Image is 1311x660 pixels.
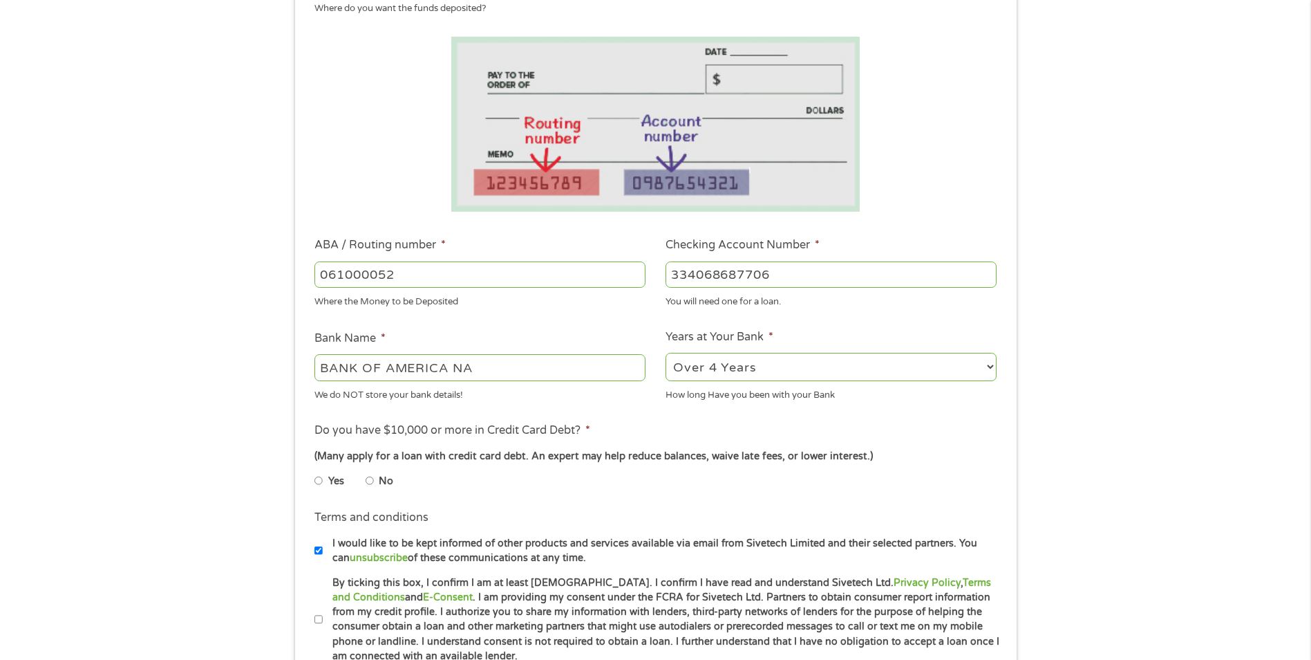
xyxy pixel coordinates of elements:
img: Routing number location [451,37,860,212]
div: Where do you want the funds deposited? [314,2,986,16]
input: 263177916 [314,262,645,288]
div: How long Have you been with your Bank [666,383,997,402]
a: Privacy Policy [894,577,961,589]
a: E-Consent [423,592,473,603]
div: We do NOT store your bank details! [314,383,645,402]
div: Where the Money to be Deposited [314,291,645,309]
input: 345634636 [666,262,997,288]
a: unsubscribe [350,552,408,564]
div: (Many apply for a loan with credit card debt. An expert may help reduce balances, waive late fees... [314,449,996,464]
label: No [379,474,393,489]
label: Do you have $10,000 or more in Credit Card Debt? [314,423,590,438]
a: Terms and Conditions [332,577,991,603]
label: I would like to be kept informed of other products and services available via email from Sivetech... [323,536,1001,566]
label: Checking Account Number [666,238,820,253]
label: Yes [328,474,344,489]
label: Bank Name [314,331,386,346]
div: You will need one for a loan. [666,291,997,309]
label: Terms and conditions [314,511,428,525]
label: ABA / Routing number [314,238,446,253]
label: Years at Your Bank [666,330,773,345]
